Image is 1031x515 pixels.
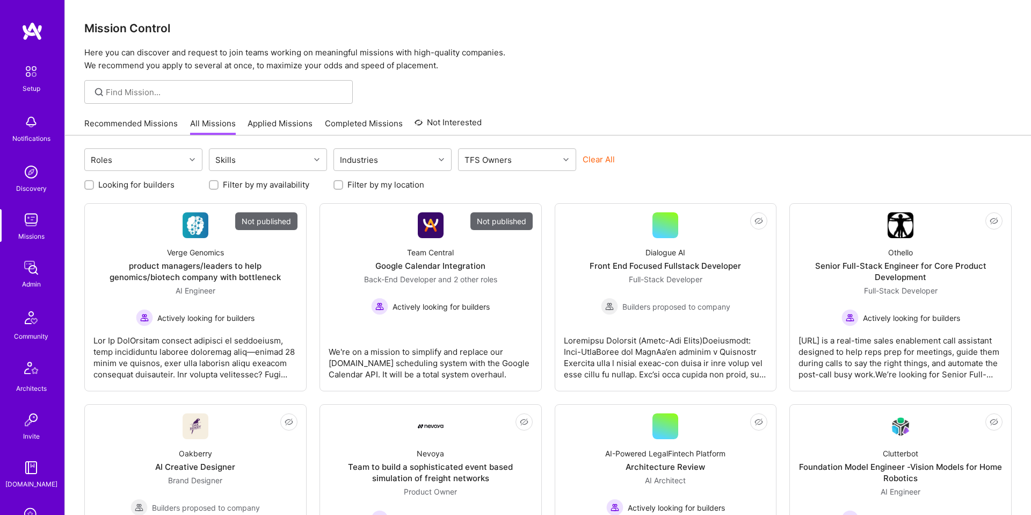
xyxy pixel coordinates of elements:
[235,212,297,230] div: Not published
[12,133,50,144] div: Notifications
[798,326,1003,380] div: [URL] is a real-time sales enablement call assistant designed to help reps prep for meetings, gui...
[18,231,45,242] div: Missions
[248,118,313,135] a: Applied Missions
[418,424,444,428] img: Company Logo
[329,212,533,382] a: Not publishedCompany LogoTeam CentralGoogle Calendar IntegrationBack-End Developer and 2 other ro...
[93,212,297,382] a: Not publishedCompany LogoVerge Genomicsproduct managers/leaders to help genomics/biotech company ...
[190,118,236,135] a: All Missions
[136,309,153,326] img: Actively looking for builders
[990,217,998,225] i: icon EyeClosed
[415,116,482,135] a: Not Interested
[417,448,444,459] div: Nevoya
[167,247,224,258] div: Verge Genomics
[20,257,42,278] img: admin teamwork
[364,275,436,284] span: Back-End Developer
[168,476,222,485] span: Brand Designer
[21,22,43,41] img: logo
[152,502,260,513] span: Builders proposed to company
[14,331,48,342] div: Community
[841,309,859,326] img: Actively looking for builders
[888,247,913,258] div: Othello
[601,298,618,315] img: Builders proposed to company
[418,212,444,238] img: Company Logo
[629,275,702,284] span: Full-Stack Developer
[590,260,741,271] div: Front End Focused Fullstack Developer
[375,260,485,271] div: Google Calendar Integration
[439,157,444,162] i: icon Chevron
[990,418,998,426] i: icon EyeClosed
[223,179,309,190] label: Filter by my availability
[754,217,763,225] i: icon EyeClosed
[23,83,40,94] div: Setup
[314,157,320,162] i: icon Chevron
[93,86,105,98] i: icon SearchGrey
[863,312,960,324] span: Actively looking for builders
[155,461,235,473] div: AI Creative Designer
[93,326,297,380] div: Lor Ip DolOrsitam consect adipisci el seddoeiusm, temp incididuntu laboree doloremag aliq—enimad ...
[888,212,913,238] img: Company Logo
[798,461,1003,484] div: Foundation Model Engineer -Vision Models for Home Robotics
[329,338,533,380] div: We're on a mission to simplify and replace our [DOMAIN_NAME] scheduling system with the Google Ca...
[404,487,457,496] span: Product Owner
[520,418,528,426] i: icon EyeClosed
[605,448,725,459] div: AI-Powered LegalFintech Platform
[285,418,293,426] i: icon EyeClosed
[183,212,208,238] img: Company Logo
[20,409,42,431] img: Invite
[564,212,768,382] a: Dialogue AIFront End Focused Fullstack DeveloperFull-Stack Developer Builders proposed to company...
[179,448,212,459] div: Oakberry
[864,286,938,295] span: Full-Stack Developer
[16,383,47,394] div: Architects
[645,247,685,258] div: Dialogue AI
[470,212,533,230] div: Not published
[622,301,730,312] span: Builders proposed to company
[393,301,490,312] span: Actively looking for builders
[347,179,424,190] label: Filter by my location
[20,161,42,183] img: discovery
[93,260,297,283] div: product managers/leaders to help genomics/biotech company with bottleneck
[23,431,40,442] div: Invite
[213,152,238,168] div: Skills
[18,305,44,331] img: Community
[20,60,42,83] img: setup
[183,413,208,439] img: Company Logo
[337,152,381,168] div: Industries
[438,275,497,284] span: and 2 other roles
[563,157,569,162] i: icon Chevron
[20,209,42,231] img: teamwork
[20,457,42,478] img: guide book
[190,157,195,162] i: icon Chevron
[325,118,403,135] a: Completed Missions
[462,152,514,168] div: TFS Owners
[628,502,725,513] span: Actively looking for builders
[18,357,44,383] img: Architects
[329,461,533,484] div: Team to build a sophisticated event based simulation of freight networks
[626,461,705,473] div: Architecture Review
[5,478,57,490] div: [DOMAIN_NAME]
[16,183,47,194] div: Discovery
[88,152,115,168] div: Roles
[84,22,1012,35] h3: Mission Control
[98,179,175,190] label: Looking for builders
[22,278,41,290] div: Admin
[20,111,42,133] img: bell
[883,448,918,459] div: Clutterbot
[888,414,913,439] img: Company Logo
[583,154,615,165] button: Clear All
[407,247,454,258] div: Team Central
[798,212,1003,382] a: Company LogoOthelloSenior Full-Stack Engineer for Core Product DevelopmentFull-Stack Developer Ac...
[798,260,1003,283] div: Senior Full-Stack Engineer for Core Product Development
[754,418,763,426] i: icon EyeClosed
[371,298,388,315] img: Actively looking for builders
[157,312,255,324] span: Actively looking for builders
[84,118,178,135] a: Recommended Missions
[84,46,1012,72] p: Here you can discover and request to join teams working on meaningful missions with high-quality ...
[645,476,686,485] span: AI Architect
[881,487,920,496] span: AI Engineer
[176,286,215,295] span: AI Engineer
[106,87,345,98] input: Find Mission...
[564,326,768,380] div: Loremipsu Dolorsit (Ametc-Adi Elits)Doeiusmodt: Inci-UtlaBoree dol MagnAa’en adminim v Quisnostr ...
